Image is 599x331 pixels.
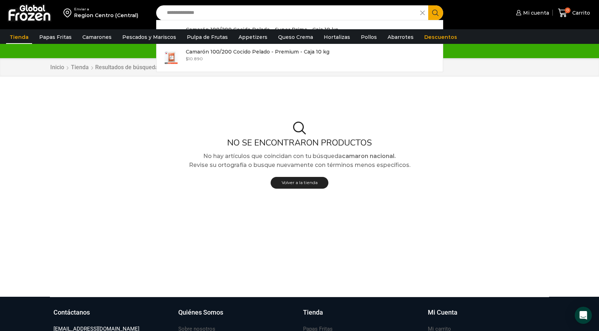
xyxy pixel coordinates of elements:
[178,308,296,324] a: Quiénes Somos
[95,64,223,71] h1: Resultados de búsqueda para “camaron nacional”
[428,308,546,324] a: Mi Cuenta
[428,5,443,20] button: Search button
[36,30,75,44] a: Papas Fritas
[74,7,138,12] div: Enviar a
[565,7,570,13] span: 0
[342,153,396,159] strong: camaron nacional.
[50,63,223,72] nav: Breadcrumb
[303,308,421,324] a: Tienda
[71,63,89,72] a: Tienda
[320,30,354,44] a: Hortalizas
[271,177,329,189] a: Volver a la tienda
[186,56,188,61] span: $
[282,180,318,185] span: Volver a la tienda
[421,30,461,44] a: Descuentos
[521,9,549,16] span: Mi cuenta
[357,30,380,44] a: Pollos
[570,9,590,16] span: Carrito
[74,12,138,19] div: Region Centro (Central)
[186,56,203,61] bdi: 10.890
[186,48,329,56] p: Camarón 100/200 Cocido Pelado - Premium - Caja 10 kg
[45,138,554,148] h2: No se encontraron productos
[575,307,592,324] div: Open Intercom Messenger
[119,30,180,44] a: Pescados y Mariscos
[53,308,90,317] h3: Contáctanos
[50,63,65,72] a: Inicio
[186,26,338,34] p: Camarón 100/200 Cocido Pelado - Super Prime - Caja 10 kg
[428,308,457,317] h3: Mi Cuenta
[384,30,417,44] a: Abarrotes
[303,308,323,317] h3: Tienda
[275,30,317,44] a: Queso Crema
[514,6,549,20] a: Mi cuenta
[556,5,592,21] a: 0 Carrito
[183,30,231,44] a: Pulpa de Frutas
[157,24,443,46] a: Camarón 100/200 Cocido Pelado - Super Prime - Caja 10 kg $13.390
[178,308,223,317] h3: Quiénes Somos
[79,30,115,44] a: Camarones
[63,7,74,19] img: address-field-icon.svg
[45,152,554,170] p: No hay artículos que coincidan con tu búsqueda Revise su ortografía o busque nuevamente con térmi...
[6,30,32,44] a: Tienda
[157,46,443,68] a: Camarón 100/200 Cocido Pelado - Premium - Caja 10 kg $10.890
[53,308,171,324] a: Contáctanos
[235,30,271,44] a: Appetizers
